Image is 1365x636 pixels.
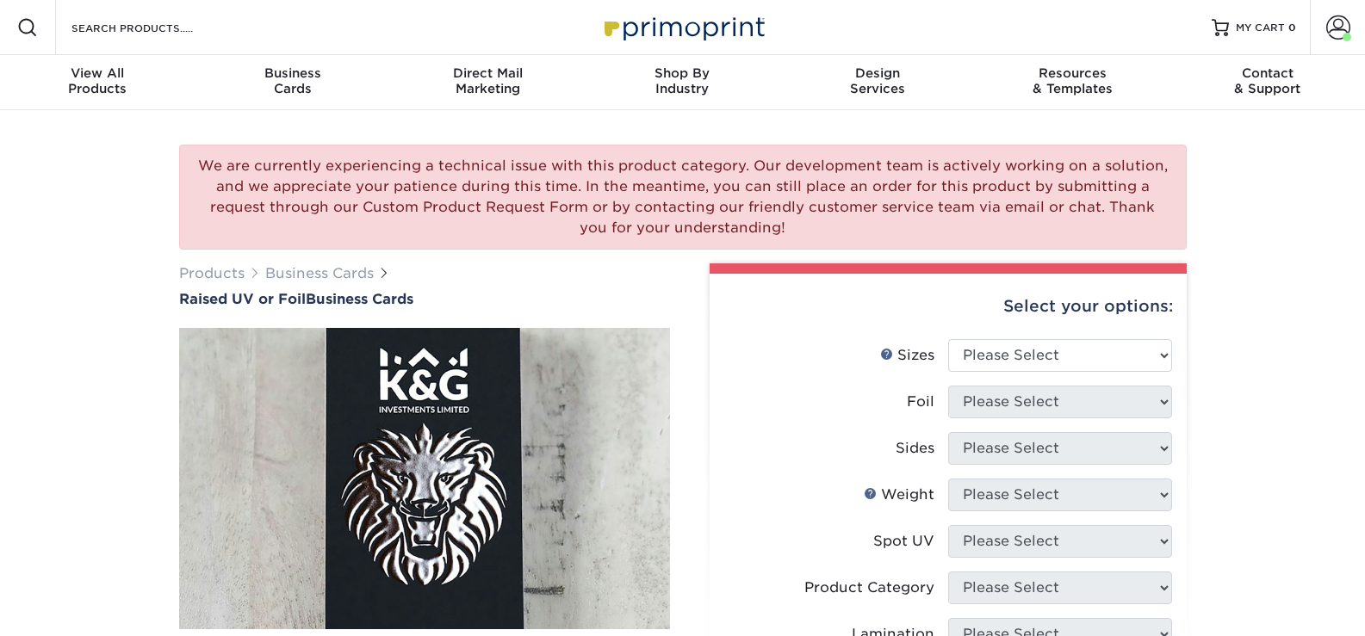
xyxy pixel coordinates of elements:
div: Services [780,65,975,96]
span: Contact [1170,65,1365,81]
span: Resources [975,65,1170,81]
a: DesignServices [780,55,975,110]
h1: Business Cards [179,291,670,307]
div: Cards [195,65,389,96]
span: 0 [1288,22,1296,34]
a: BusinessCards [195,55,389,110]
a: Raised UV or FoilBusiness Cards [179,291,670,307]
div: Weight [864,485,934,505]
a: Business Cards [265,265,374,281]
span: Design [780,65,975,81]
img: Primoprint [597,9,769,46]
span: Direct Mail [390,65,585,81]
div: Industry [585,65,779,96]
span: Raised UV or Foil [179,291,306,307]
div: Marketing [390,65,585,96]
div: & Templates [975,65,1170,96]
span: MY CART [1236,21,1285,35]
a: Contact& Support [1170,55,1365,110]
div: Sides [896,438,934,459]
span: Shop By [585,65,779,81]
input: SEARCH PRODUCTS..... [70,17,238,38]
div: & Support [1170,65,1365,96]
div: Product Category [804,577,934,598]
a: Direct MailMarketing [390,55,585,110]
div: Select your options: [723,274,1173,339]
div: Spot UV [873,531,934,552]
a: Resources& Templates [975,55,1170,110]
div: Sizes [880,345,934,366]
div: We are currently experiencing a technical issue with this product category. Our development team ... [179,145,1187,250]
a: Products [179,265,245,281]
span: Business [195,65,389,81]
div: Foil [907,392,934,412]
a: Shop ByIndustry [585,55,779,110]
